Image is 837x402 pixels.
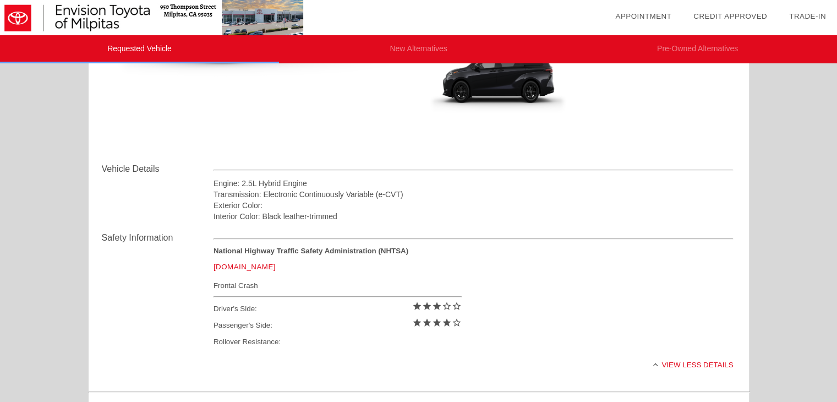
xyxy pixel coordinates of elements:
i: star [422,318,432,328]
i: star [422,301,432,311]
a: Credit Approved [693,12,767,20]
div: Interior Color: Black leather-trimmed [214,211,734,222]
a: [DOMAIN_NAME] [214,263,276,271]
div: Vehicle Details [102,162,214,176]
div: Driver's Side: [214,301,462,317]
i: star_border [452,318,462,328]
i: star_border [452,301,462,311]
div: Frontal Crash [214,279,462,292]
li: New Alternatives [279,35,558,63]
div: View less details [214,351,734,378]
i: star [412,301,422,311]
i: star [432,318,442,328]
i: star [442,318,452,328]
div: Exterior Color: [214,200,734,211]
strong: National Highway Traffic Safety Administration (NHTSA) [214,247,408,255]
i: star [412,318,422,328]
i: star_border [442,301,452,311]
a: Trade-In [789,12,826,20]
div: Engine: 2.5L Hybrid Engine [214,178,734,189]
div: Safety Information [102,231,214,245]
div: Passenger's Side: [214,317,462,334]
div: Rollover Resistance: [214,334,462,350]
i: star [432,301,442,311]
li: Pre-Owned Alternatives [558,35,837,63]
img: image.png [422,26,573,139]
a: Appointment [615,12,671,20]
div: Transmission: Electronic Continuously Variable (e-CVT) [214,189,734,200]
